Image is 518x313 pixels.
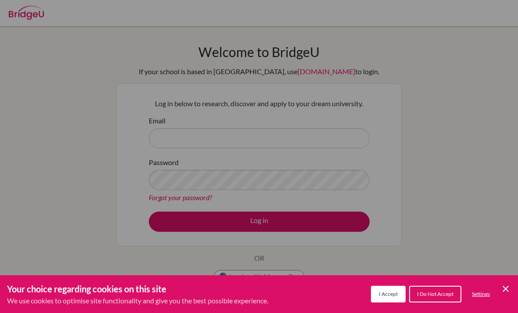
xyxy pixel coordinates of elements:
[465,287,497,302] button: Settings
[7,282,268,295] h3: Your choice regarding cookies on this site
[417,291,453,297] span: I Do Not Accept
[409,286,461,302] button: I Do Not Accept
[472,291,490,297] span: Settings
[371,286,406,302] button: I Accept
[500,284,511,294] button: Save and close
[7,295,268,306] p: We use cookies to optimise site functionality and give you the best possible experience.
[379,291,398,297] span: I Accept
